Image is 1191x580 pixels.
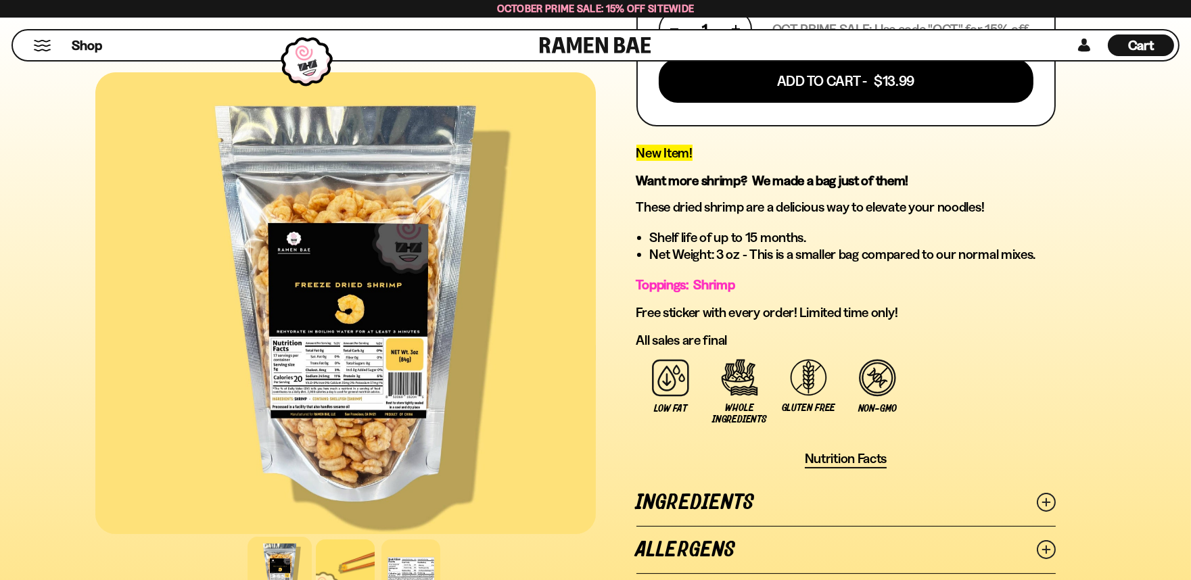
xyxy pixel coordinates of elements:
[1128,37,1154,53] span: Cart
[636,276,735,293] span: Toppings: Shrimp
[1108,30,1174,60] div: Cart
[636,199,1056,216] p: These dried shrimp are a delicious way to elevate your noodles!
[72,37,102,55] span: Shop
[636,304,898,320] span: Free sticker with every order! Limited time only!
[636,145,693,161] span: New Item!
[650,229,1056,246] li: Shelf life of up to 15 months.
[805,450,887,467] span: Nutrition Facts
[659,59,1033,103] button: Add To Cart - $13.99
[650,246,1056,263] li: Net Weight: 3 oz - This is a smaller bag compared to our normal mixes.
[33,40,51,51] button: Mobile Menu Trigger
[654,403,686,414] span: Low Fat
[782,402,835,414] span: Gluten Free
[805,450,887,468] button: Nutrition Facts
[636,479,1056,526] a: Ingredients
[72,34,102,56] a: Shop
[858,403,897,414] span: Non-GMO
[712,402,768,425] span: Whole Ingredients
[497,2,695,15] span: October Prime Sale: 15% off Sitewide
[636,172,909,189] strong: Want more shrimp? We made a bag just of them!
[636,332,1056,349] p: All sales are final
[636,527,1056,573] a: Allergens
